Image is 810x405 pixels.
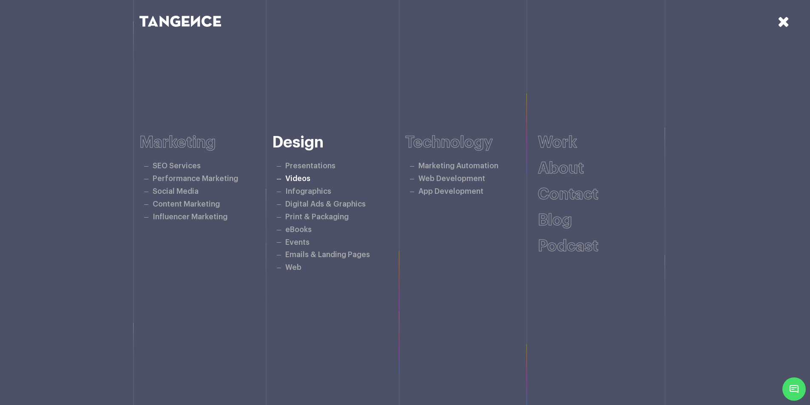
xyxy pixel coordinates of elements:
span: Chat Widget [782,377,806,401]
a: Infographics [285,188,331,195]
a: SEO Services [153,162,201,170]
a: Podcast [538,238,598,254]
h6: Marketing [139,134,273,151]
h6: Design [272,134,405,151]
a: Emails & Landing Pages [285,251,370,258]
a: Marketing Automation [418,162,498,170]
a: Social Media [153,188,199,195]
a: Presentations [285,162,335,170]
a: eBooks [285,226,312,233]
a: Web Development [418,175,485,182]
a: Print & Packaging [285,213,349,221]
a: Influencer Marketing [153,213,227,221]
a: Performance Marketing [153,175,238,182]
a: Digital Ads & Graphics [285,201,366,208]
a: Blog [538,212,572,228]
a: Events [285,239,310,246]
a: Content Marketing [153,201,220,208]
a: Videos [285,175,310,182]
a: Web [285,264,301,271]
a: About [538,161,584,176]
a: Contact [538,187,598,202]
a: Work [538,135,577,150]
h6: Technology [405,134,538,151]
a: App Development [418,188,483,195]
